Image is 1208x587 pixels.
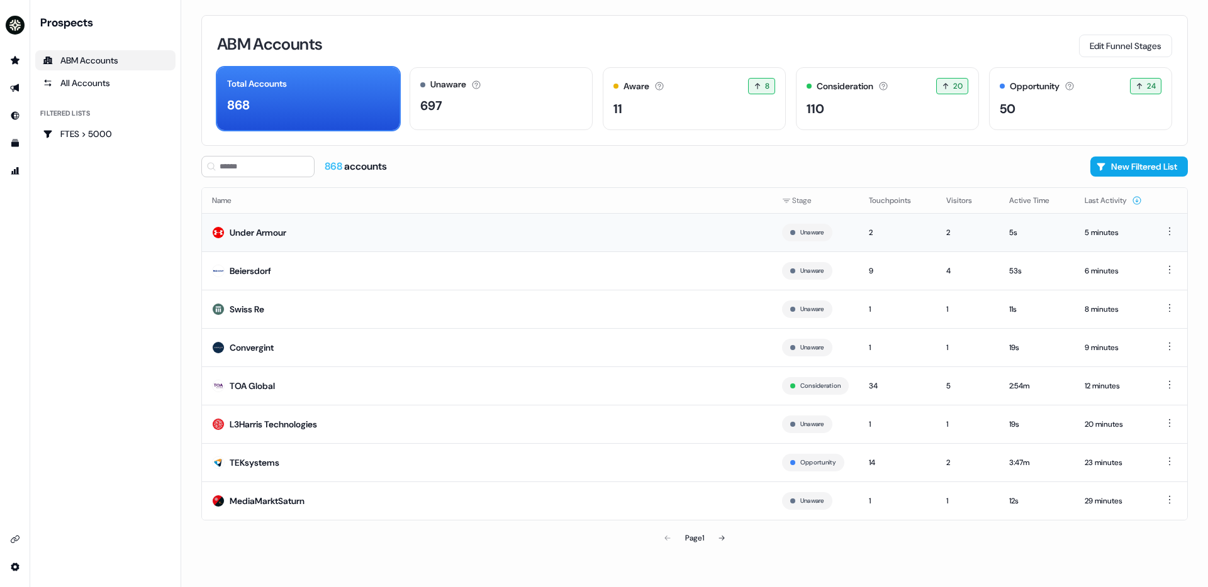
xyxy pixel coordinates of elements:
div: 11 [613,99,622,118]
span: 868 [325,160,344,173]
div: Aware [624,80,649,93]
div: 5s [1009,226,1065,239]
span: 24 [1147,80,1156,92]
div: 11s [1009,303,1065,315]
div: 9 minutes [1085,341,1142,354]
button: Unaware [800,495,824,507]
div: TOA Global [230,380,275,392]
button: Edit Funnel Stages [1079,35,1172,57]
div: 53s [1009,265,1065,277]
div: Consideration [817,80,873,93]
div: Total Accounts [227,77,287,91]
div: 868 [227,96,250,114]
div: 12 minutes [1085,380,1142,392]
div: 8 minutes [1085,303,1142,315]
div: 3:47m [1009,456,1065,469]
div: Prospects [40,15,176,30]
div: 110 [807,99,824,118]
div: 6 minutes [1085,265,1142,277]
a: Go to FTES > 5000 [35,124,176,144]
div: 50 [1000,99,1015,118]
div: Beiersdorf [230,265,271,277]
div: 2 [946,456,989,469]
div: Swiss Re [230,303,264,315]
button: Opportunity [800,457,836,468]
div: 1 [946,303,989,315]
a: Go to outbound experience [5,78,25,98]
div: 20 minutes [1085,418,1142,431]
div: 5 [946,380,989,392]
div: 5 minutes [1085,226,1142,239]
div: 2:54m [1009,380,1065,392]
div: 1 [946,495,989,507]
div: 2 [946,226,989,239]
div: 23 minutes [1085,456,1142,469]
div: Filtered lists [40,108,90,119]
h3: ABM Accounts [217,36,322,52]
div: 1 [869,495,926,507]
div: ABM Accounts [43,54,168,67]
div: 14 [869,456,926,469]
button: Active Time [1009,189,1065,212]
div: 9 [869,265,926,277]
div: 34 [869,380,926,392]
div: L3Harris Technologies [230,418,317,431]
a: All accounts [35,73,176,93]
div: 1 [869,341,926,354]
div: Stage [782,194,849,207]
a: Go to prospects [5,50,25,70]
a: Go to templates [5,133,25,153]
div: MediaMarktSaturn [230,495,305,507]
button: Visitors [946,189,987,212]
a: Go to integrations [5,529,25,549]
button: Last Activity [1085,189,1142,212]
div: 1 [869,303,926,315]
div: FTES > 5000 [43,128,168,140]
div: Unaware [430,78,466,91]
div: Page 1 [685,532,704,544]
th: Name [202,188,772,213]
button: Unaware [800,265,824,277]
div: 19s [1009,341,1065,354]
button: Unaware [800,227,824,238]
button: Unaware [800,342,824,353]
a: ABM Accounts [35,50,176,70]
div: 19s [1009,418,1065,431]
div: Convergint [230,341,274,354]
div: 29 minutes [1085,495,1142,507]
div: 4 [946,265,989,277]
div: 697 [420,96,442,115]
div: Opportunity [1010,80,1060,93]
button: Consideration [800,380,841,392]
a: Go to attribution [5,161,25,181]
div: 1 [869,418,926,431]
a: Go to Inbound [5,106,25,126]
button: Unaware [800,304,824,315]
div: accounts [325,160,387,173]
div: Under Armour [230,226,286,239]
div: 1 [946,341,989,354]
span: 8 [765,80,769,92]
a: Go to integrations [5,557,25,577]
div: 12s [1009,495,1065,507]
div: TEKsystems [230,456,279,469]
div: 2 [869,226,926,239]
button: Touchpoints [869,189,926,212]
button: Unaware [800,419,824,430]
button: New Filtered List [1090,156,1188,177]
div: All Accounts [43,77,168,89]
span: 20 [953,80,963,92]
div: 1 [946,418,989,431]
